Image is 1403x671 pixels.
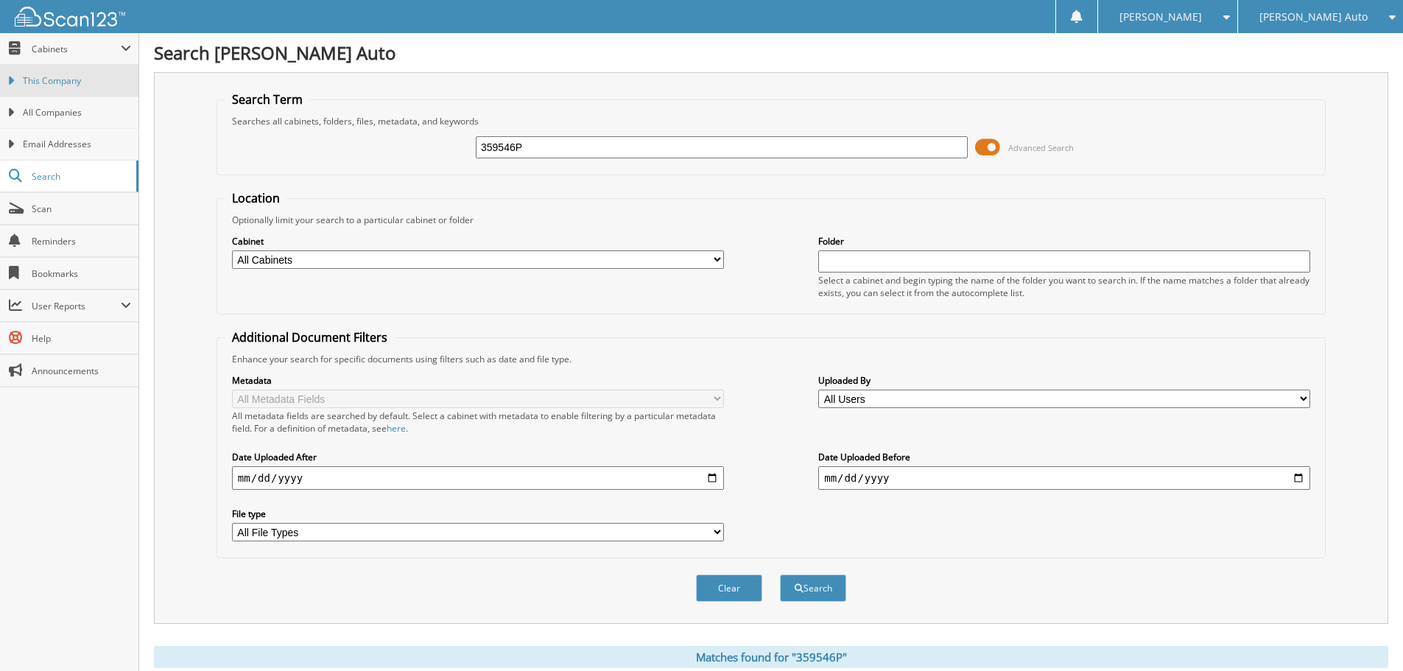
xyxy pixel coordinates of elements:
div: Enhance your search for specific documents using filters such as date and file type. [225,353,1318,365]
div: Optionally limit your search to a particular cabinet or folder [225,214,1318,226]
div: All metadata fields are searched by default. Select a cabinet with metadata to enable filtering b... [232,410,724,435]
div: Matches found for "359546P" [154,646,1388,668]
label: Cabinet [232,235,724,247]
label: Metadata [232,374,724,387]
span: Advanced Search [1008,142,1074,153]
input: start [232,466,724,490]
legend: Search Term [225,91,310,108]
div: Select a cabinet and begin typing the name of the folder you want to search in. If the name match... [818,274,1310,299]
label: File type [232,507,724,520]
legend: Location [225,190,287,206]
input: end [818,466,1310,490]
span: Bookmarks [32,267,131,280]
label: Date Uploaded Before [818,451,1310,463]
span: User Reports [32,300,121,312]
span: [PERSON_NAME] [1119,13,1202,21]
legend: Additional Document Filters [225,329,395,345]
h1: Search [PERSON_NAME] Auto [154,41,1388,65]
img: scan123-logo-white.svg [15,7,125,27]
span: Help [32,332,131,345]
span: This Company [23,74,131,88]
span: All Companies [23,106,131,119]
span: Email Addresses [23,138,131,151]
span: Search [32,170,129,183]
span: Cabinets [32,43,121,55]
span: Scan [32,203,131,215]
span: Reminders [32,235,131,247]
button: Search [780,575,846,602]
div: Searches all cabinets, folders, files, metadata, and keywords [225,115,1318,127]
button: Clear [696,575,762,602]
label: Uploaded By [818,374,1310,387]
span: [PERSON_NAME] Auto [1259,13,1368,21]
label: Date Uploaded After [232,451,724,463]
span: Announcements [32,365,131,377]
label: Folder [818,235,1310,247]
iframe: Chat Widget [1329,600,1403,671]
a: here [387,422,406,435]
